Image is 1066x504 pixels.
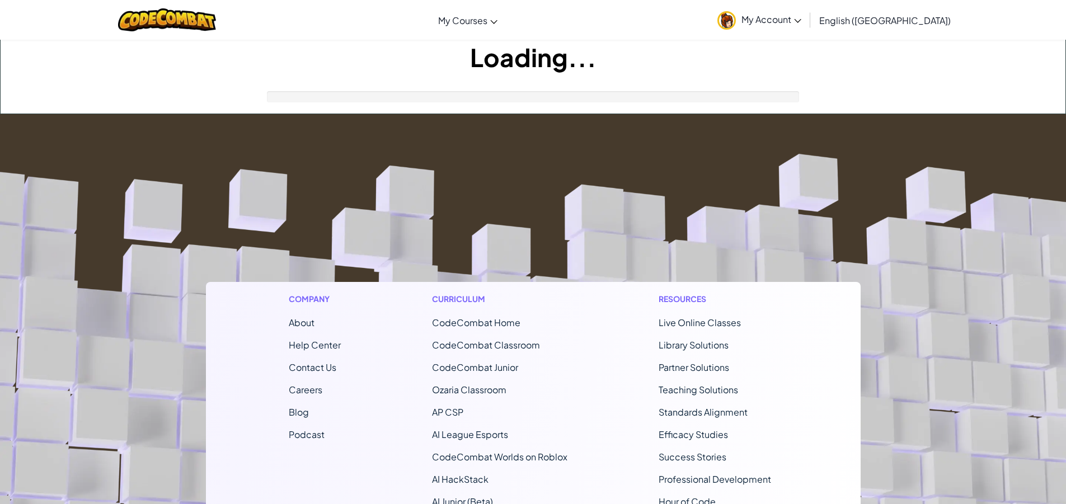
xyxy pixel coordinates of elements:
[289,428,325,440] a: Podcast
[438,15,487,26] span: My Courses
[433,5,503,35] a: My Courses
[432,293,567,305] h1: Curriculum
[432,384,506,395] a: Ozaria Classroom
[289,361,336,373] span: Contact Us
[432,428,508,440] a: AI League Esports
[432,406,463,418] a: AP CSP
[659,451,726,463] a: Success Stories
[659,406,748,418] a: Standards Alignment
[289,317,314,328] a: About
[659,317,741,328] a: Live Online Classes
[659,473,771,485] a: Professional Development
[814,5,956,35] a: English ([GEOGRAPHIC_DATA])
[741,13,801,25] span: My Account
[659,428,728,440] a: Efficacy Studies
[289,384,322,395] a: Careers
[659,293,778,305] h1: Resources
[659,384,738,395] a: Teaching Solutions
[819,15,951,26] span: English ([GEOGRAPHIC_DATA])
[659,339,729,351] a: Library Solutions
[289,406,309,418] a: Blog
[659,361,729,373] a: Partner Solutions
[432,473,489,485] a: AI HackStack
[289,339,341,351] a: Help Center
[717,11,736,30] img: avatar
[1,40,1065,74] h1: Loading...
[712,2,807,37] a: My Account
[289,293,341,305] h1: Company
[432,339,540,351] a: CodeCombat Classroom
[432,317,520,328] span: CodeCombat Home
[118,8,216,31] img: CodeCombat logo
[432,451,567,463] a: CodeCombat Worlds on Roblox
[432,361,518,373] a: CodeCombat Junior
